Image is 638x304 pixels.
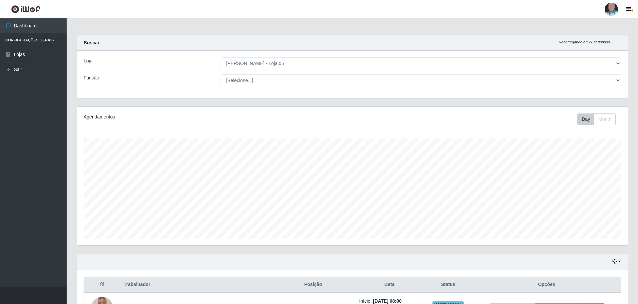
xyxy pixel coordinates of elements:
[373,298,401,304] time: [DATE] 08:00
[84,40,99,45] strong: Buscar
[559,40,613,44] i: Recarregando em 27 segundos...
[577,113,616,125] div: First group
[355,277,424,293] th: Data
[84,57,92,64] label: Loja
[424,277,472,293] th: Status
[577,113,621,125] div: Toolbar with button groups
[11,5,41,13] img: CoreUI Logo
[594,113,616,125] button: Month
[577,113,594,125] button: Day
[84,113,302,120] div: Agendamentos
[120,277,271,293] th: Trabalhador
[84,74,99,81] label: Função
[271,277,355,293] th: Posição
[472,277,621,293] th: Opções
